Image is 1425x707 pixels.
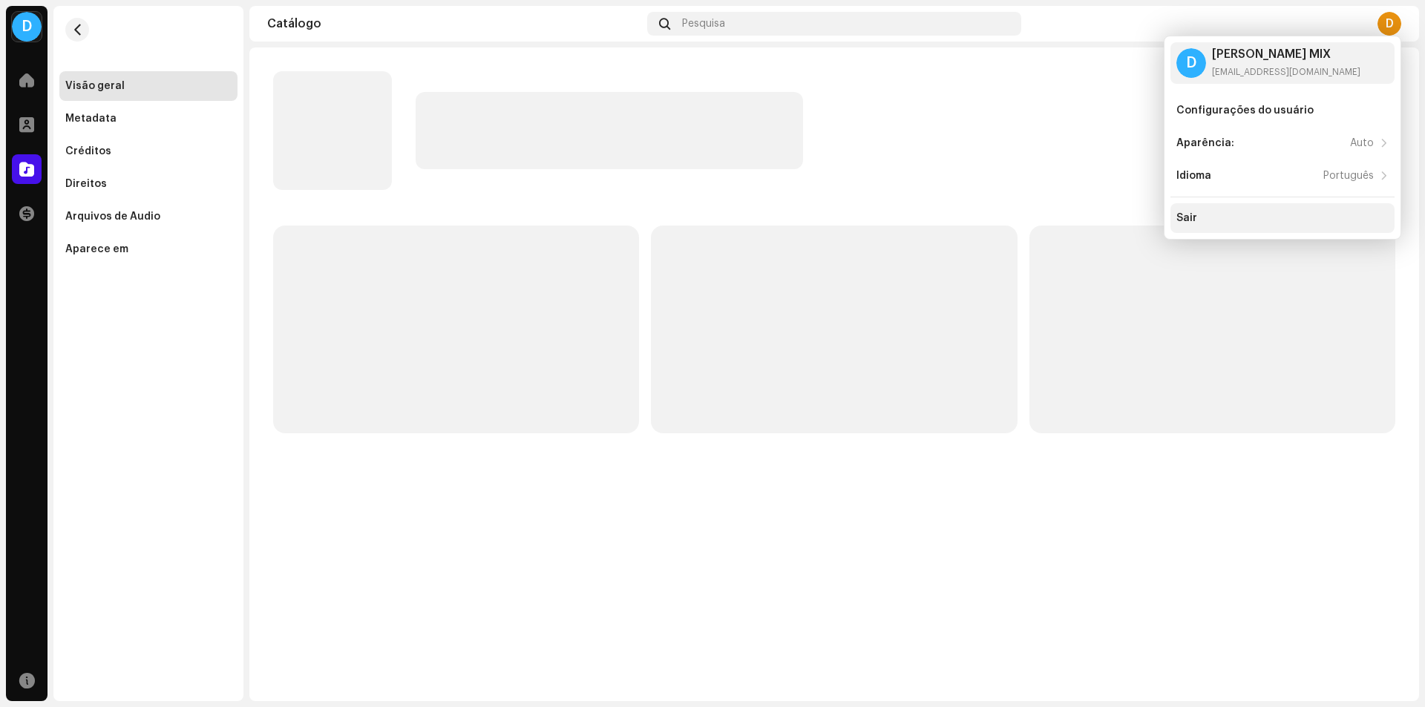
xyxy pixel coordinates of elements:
[1170,203,1395,233] re-m-nav-item: Sair
[59,234,237,264] re-m-nav-item: Aparece em
[1350,137,1374,149] div: Auto
[1170,96,1395,125] re-m-nav-item: Configurações do usuário
[12,12,42,42] div: D
[59,202,237,231] re-m-nav-item: Arquivos de Áudio
[59,71,237,101] re-m-nav-item: Visão geral
[1176,137,1234,149] div: Aparência:
[1170,161,1395,191] re-m-nav-item: Idioma
[267,18,641,30] div: Catálogo
[65,211,160,223] div: Arquivos de Áudio
[59,104,237,134] re-m-nav-item: Metadata
[1212,48,1360,60] div: [PERSON_NAME] MIX
[682,18,725,30] span: Pesquisa
[65,178,107,190] div: Direitos
[1212,66,1360,78] div: [EMAIL_ADDRESS][DOMAIN_NAME]
[1176,48,1206,78] div: D
[1323,170,1374,182] div: Português
[1176,212,1197,224] div: Sair
[65,243,128,255] div: Aparece em
[65,113,117,125] div: Metadata
[65,80,125,92] div: Visão geral
[1176,105,1314,116] div: Configurações do usuário
[59,137,237,166] re-m-nav-item: Créditos
[59,169,237,199] re-m-nav-item: Direitos
[65,145,111,157] div: Créditos
[1170,128,1395,158] re-m-nav-item: Aparência:
[1377,12,1401,36] div: D
[1176,170,1211,182] div: Idioma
